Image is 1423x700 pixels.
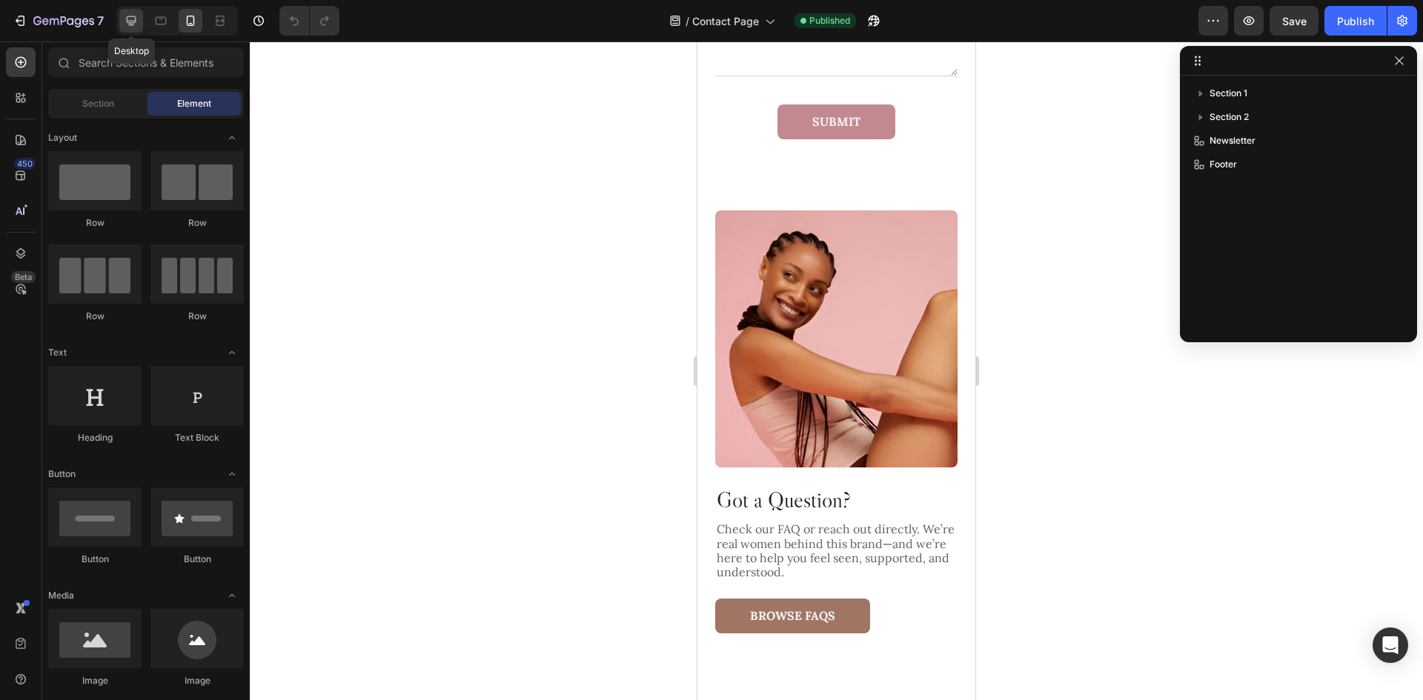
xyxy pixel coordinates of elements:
div: Button [150,553,244,566]
span: Footer [1210,157,1237,172]
span: Contact Page [692,13,759,29]
span: Text [48,346,67,359]
iframe: Design area [697,41,975,700]
div: Heading [48,431,142,444]
input: Search Sections & Elements [48,47,244,77]
span: Save [1282,15,1307,27]
p: 7 [97,12,104,30]
div: Row [150,310,244,323]
span: Layout [48,131,77,144]
span: Button [48,467,76,481]
span: Section [82,97,114,110]
div: Open Intercom Messenger [1373,627,1408,663]
span: Toggle open [220,126,244,150]
div: Row [48,310,142,323]
span: Section 2 [1210,110,1249,124]
div: Image [150,674,244,687]
div: Image [48,674,142,687]
div: Undo/Redo [279,6,339,36]
div: Beta [11,271,36,283]
span: Media [48,589,74,602]
div: Publish [1337,13,1374,29]
button: Save [1270,6,1318,36]
div: 450 [14,158,36,170]
div: Text Block [150,431,244,444]
span: Published [809,14,850,27]
div: Row [150,216,244,230]
span: Element [177,97,211,110]
button: Publish [1324,6,1387,36]
span: Toggle open [220,584,244,607]
span: Section 1 [1210,86,1247,101]
span: / [686,13,689,29]
div: Row [48,216,142,230]
span: Toggle open [220,341,244,364]
span: Newsletter [1210,133,1256,148]
span: Toggle open [220,462,244,486]
button: 7 [6,6,110,36]
div: Button [48,553,142,566]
